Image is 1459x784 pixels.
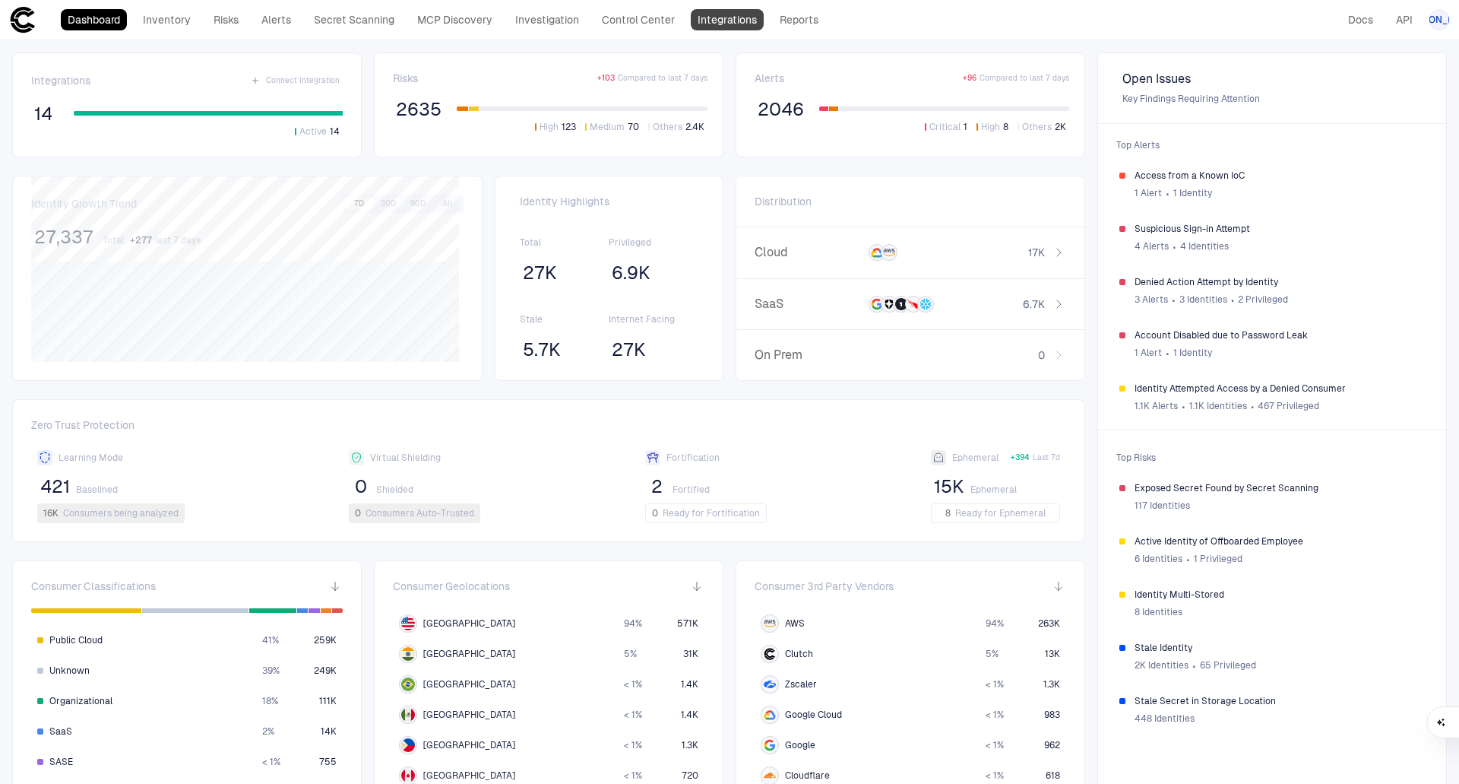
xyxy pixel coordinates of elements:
span: 720 [682,770,698,782]
span: < 1 % [986,770,1004,782]
span: Identity Attempted Access by a Denied Consumer [1135,382,1425,395]
div: Cloudflare [764,770,776,782]
span: On Prem [755,348,857,363]
span: 249K [314,665,337,677]
span: 14 [330,125,340,138]
span: < 1 % [986,678,1004,690]
span: 0 [355,475,367,498]
span: Integrations [31,74,90,87]
button: High8 [973,120,1011,134]
span: 3 Alerts [1135,294,1168,306]
span: Top Risks [1107,443,1437,473]
button: 8Ready for Ephemeral [931,503,1060,523]
span: 5 % [986,648,999,660]
span: 94 % [986,617,1004,630]
img: PH [401,738,415,752]
span: Fortified [673,484,710,496]
span: 1 Alert [1135,187,1162,199]
span: Risks [393,71,418,85]
button: 90D [404,197,432,211]
span: 2 Privileged [1238,294,1288,306]
span: 448 Identities [1135,713,1195,725]
img: US [401,617,415,630]
span: 18 % [262,695,278,707]
span: 15K [934,475,964,498]
span: 8 [945,507,951,519]
span: ∙ [1165,182,1170,205]
span: < 1 % [262,756,280,768]
span: Compared to last 7 days [618,73,707,84]
span: Critical [929,121,961,133]
span: ∙ [1250,395,1255,417]
span: Shielded [376,484,413,496]
span: 962 [1044,739,1060,751]
span: [GEOGRAPHIC_DATA] [423,770,515,782]
span: 2 % [262,725,274,738]
span: 41 % [262,634,279,646]
span: 94 % [624,617,642,630]
span: Consumer 3rd Party Vendors [755,579,894,593]
span: Zscaler [785,678,817,690]
span: [GEOGRAPHIC_DATA] [423,739,515,751]
span: [GEOGRAPHIC_DATA] [423,709,515,721]
span: Ephemeral [952,452,999,464]
span: [GEOGRAPHIC_DATA] [423,617,515,630]
span: 1 Privileged [1194,553,1242,565]
span: SaaS [49,725,72,738]
span: Connect Integration [266,75,340,86]
img: CA [401,769,415,782]
span: 618 [1046,770,1060,782]
a: API [1389,9,1419,30]
span: 1 [964,121,967,133]
span: Distribution [755,195,812,208]
span: Public Cloud [49,634,103,646]
span: 6 Identities [1135,553,1182,565]
span: ∙ [1181,395,1186,417]
span: 8 Identities [1135,606,1182,618]
span: 117 Identities [1135,500,1190,512]
img: IN [401,647,415,661]
span: Compared to last 7 days [980,73,1069,84]
button: 5.7K [520,338,564,362]
span: Medium [590,121,625,133]
span: Key Findings Requiring Attention [1122,93,1422,105]
span: Suspicious Sign-in Attempt [1135,223,1425,235]
span: 1 Identity [1173,187,1212,199]
span: Exposed Secret Found by Secret Scanning [1135,482,1425,494]
span: 13K [1045,648,1060,660]
span: Learning Mode [59,452,123,464]
span: Last 7d [1033,452,1060,463]
span: Stale Identity [1135,642,1425,654]
span: 1.3K [682,739,698,751]
span: 14K [321,725,337,738]
span: Identity Highlights [520,195,698,208]
span: Stale [520,313,609,325]
button: Active14 [292,125,343,138]
span: 467 Privileged [1258,400,1319,412]
span: Stale Secret in Storage Location [1135,695,1425,707]
span: 65 Privileged [1200,659,1256,671]
span: + 96 [963,73,976,84]
a: Reports [773,9,825,30]
span: SaaS [755,297,857,312]
div: AWS [764,617,776,630]
span: < 1 % [624,709,642,721]
button: 0 [349,475,373,499]
span: [GEOGRAPHIC_DATA] [423,678,515,690]
span: Active [299,125,327,138]
span: Ready for Fortification [663,507,760,519]
span: 983 [1044,709,1060,721]
span: 6.7K [1023,297,1045,311]
a: Dashboard [61,9,127,30]
span: 1.4K [681,709,698,721]
span: AWS [785,617,805,630]
span: Top Alerts [1107,130,1437,160]
a: MCP Discovery [410,9,499,30]
span: Cloud [755,245,857,260]
div: Clutch [764,648,776,660]
span: Account Disabled due to Password Leak [1135,329,1425,341]
span: 8 [1003,121,1008,133]
button: 30D [375,197,402,211]
button: 15K [931,475,967,499]
span: 27,337 [34,226,93,249]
